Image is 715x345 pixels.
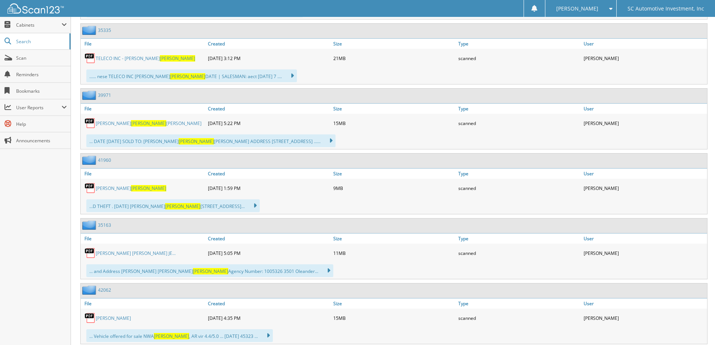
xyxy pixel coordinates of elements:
a: 41960 [98,157,111,163]
a: Created [206,39,331,49]
a: File [81,169,206,179]
a: File [81,298,206,309]
a: Size [331,298,457,309]
div: [PERSON_NAME] [582,116,707,131]
div: ... DATE [DATE] SOLD TO: [PERSON_NAME] [PERSON_NAME] ADDRESS [STREET_ADDRESS] ...... [86,134,336,147]
a: Created [206,104,331,114]
a: File [81,234,206,244]
div: ...D THEFT . [DATE] [PERSON_NAME] [STREET_ADDRESS]... [86,199,260,212]
div: 15MB [331,310,457,325]
div: 11MB [331,246,457,261]
span: [PERSON_NAME] [179,138,214,145]
div: [DATE] 5:05 PM [206,246,331,261]
div: [PERSON_NAME] [582,246,707,261]
img: folder2.png [82,155,98,165]
a: Created [206,169,331,179]
a: User [582,234,707,244]
a: TELECO INC - [PERSON_NAME][PERSON_NAME] [96,55,195,62]
img: folder2.png [82,26,98,35]
div: ...... nese TELECO INC [PERSON_NAME] DATE | SALESMAN: aect [DATE] 7 .... [86,69,297,82]
div: ... and Address [PERSON_NAME] [PERSON_NAME] Agency Number: 1005326 3501 Oleander... [86,264,333,277]
img: scan123-logo-white.svg [8,3,64,14]
iframe: Chat Widget [677,309,715,345]
div: 21MB [331,51,457,66]
span: [PERSON_NAME] [154,333,189,339]
span: [PERSON_NAME] [131,120,166,127]
div: scanned [456,116,582,131]
a: Size [331,234,457,244]
a: User [582,104,707,114]
img: PDF.png [84,247,96,259]
span: Announcements [16,137,67,144]
span: SC Automotive Investment, Inc [628,6,704,11]
a: Type [456,39,582,49]
span: [PERSON_NAME] [193,268,228,274]
a: [PERSON_NAME] [PERSON_NAME] JE... [96,250,176,256]
a: Created [206,234,331,244]
img: PDF.png [84,53,96,64]
img: folder2.png [82,90,98,100]
div: ... Vehicle offered for sale NWA , AR vir 4.4/5.0 ... [DATE] 45323 ... [86,329,273,342]
a: Size [331,104,457,114]
a: Size [331,39,457,49]
a: User [582,169,707,179]
span: Search [16,38,66,45]
div: [PERSON_NAME] [582,181,707,196]
div: [DATE] 1:59 PM [206,181,331,196]
span: [PERSON_NAME] [131,185,166,191]
span: Help [16,121,67,127]
div: scanned [456,51,582,66]
a: Type [456,234,582,244]
a: Type [456,169,582,179]
a: [PERSON_NAME] [96,315,131,321]
img: PDF.png [84,118,96,129]
div: [PERSON_NAME] [582,310,707,325]
img: PDF.png [84,182,96,194]
div: [DATE] 5:22 PM [206,116,331,131]
a: 35335 [98,27,111,33]
div: scanned [456,246,582,261]
span: Cabinets [16,22,62,28]
a: Created [206,298,331,309]
span: [PERSON_NAME] [160,55,195,62]
span: [PERSON_NAME] [170,73,205,80]
a: 42062 [98,287,111,293]
a: 35163 [98,222,111,228]
a: Size [331,169,457,179]
a: User [582,39,707,49]
span: [PERSON_NAME] [165,203,200,209]
a: Type [456,298,582,309]
span: [PERSON_NAME] [556,6,598,11]
div: 15MB [331,116,457,131]
div: [DATE] 4:35 PM [206,310,331,325]
a: [PERSON_NAME][PERSON_NAME][PERSON_NAME] [96,120,202,127]
a: 39971 [98,92,111,98]
a: File [81,104,206,114]
div: scanned [456,310,582,325]
span: User Reports [16,104,62,111]
div: [PERSON_NAME] [582,51,707,66]
img: folder2.png [82,220,98,230]
a: File [81,39,206,49]
img: PDF.png [84,312,96,324]
a: [PERSON_NAME][PERSON_NAME] [96,185,166,191]
span: Reminders [16,71,67,78]
div: [DATE] 3:12 PM [206,51,331,66]
div: 9MB [331,181,457,196]
a: Type [456,104,582,114]
img: folder2.png [82,285,98,295]
span: Scan [16,55,67,61]
a: User [582,298,707,309]
div: scanned [456,181,582,196]
span: Bookmarks [16,88,67,94]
